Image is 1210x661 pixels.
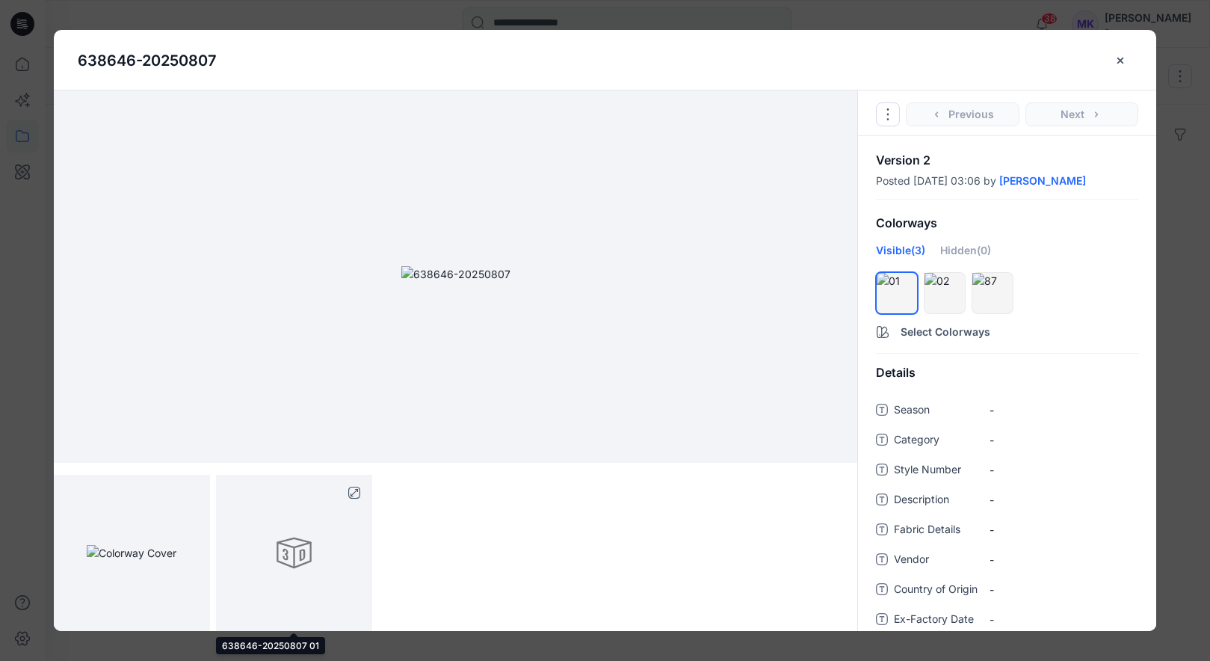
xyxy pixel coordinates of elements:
[894,520,984,541] span: Fabric Details
[924,272,966,314] div: hide/show colorway02
[401,266,510,282] img: 638646-20250807
[972,272,1013,314] div: hide/show colorway87
[894,461,984,482] span: Style Number
[894,580,984,601] span: Country of Origin
[78,49,217,72] p: 638646-20250807
[999,175,1086,187] a: [PERSON_NAME]
[894,610,984,631] span: Ex-Factory Date
[990,462,1138,478] span: -
[342,481,366,505] button: full screen
[858,204,1156,242] div: Colorways
[876,242,925,269] div: Visible (3)
[858,317,1156,341] button: Select Colorways
[894,550,984,571] span: Vendor
[990,552,1138,568] span: -
[940,242,991,269] div: Hidden (0)
[876,272,918,314] div: hide/show colorway01
[87,545,176,561] img: Colorway Cover
[990,582,1138,597] span: -
[990,492,1138,508] span: -
[894,401,984,422] span: Season
[894,491,984,511] span: Description
[894,431,984,452] span: Category
[876,154,1138,166] p: Version 2
[990,432,1138,448] span: -
[1109,49,1132,73] button: close-btn
[990,522,1138,538] span: -
[858,354,1156,392] div: Details
[876,102,900,126] button: Options
[876,175,1138,187] div: Posted [DATE] 03:06 by
[990,402,1138,418] span: -
[990,612,1138,627] span: -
